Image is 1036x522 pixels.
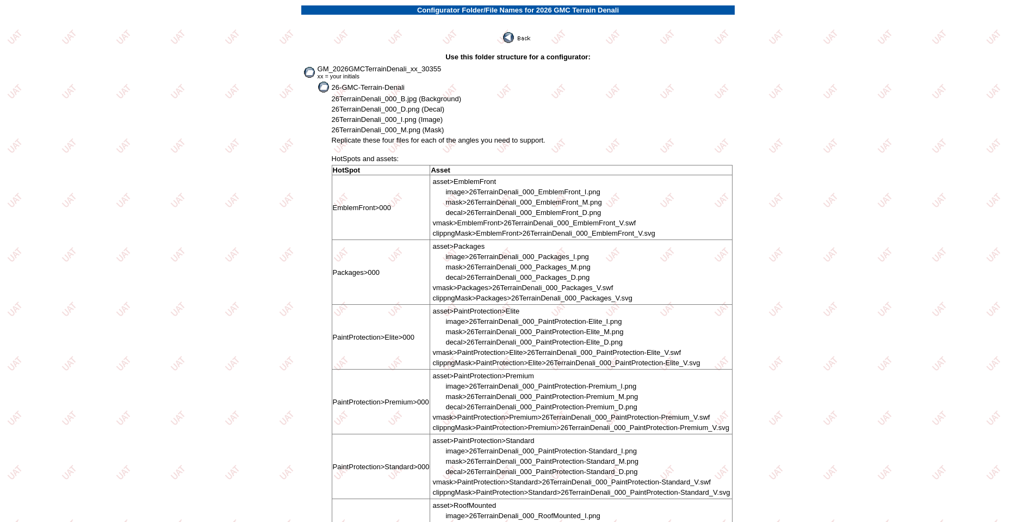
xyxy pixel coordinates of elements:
img: glyphfolder.gif [303,67,315,78]
td: HotSpots and assets: [331,146,734,163]
td: decal> _D.png [445,402,729,412]
span: 26TerrainDenali_000_Packages [469,253,569,261]
span: vmask>Packages>26TerrainDenali_000_Packages [432,284,592,292]
span: PaintProtection>Standard>000 [333,463,430,471]
td: mask> _M.png [445,392,729,401]
td: decal> _D.png [445,337,700,347]
span: 26TerrainDenali_000_PaintProtection-Standard [469,447,617,455]
span: 26TerrainDenali_000_PaintProtection-Elite [467,328,600,336]
span: clippngMask>EmblemFront>26TerrainDenali_000_EmblemFront [432,229,634,237]
span: 26TerrainDenali_000_PaintProtection-Elite [467,338,600,346]
span: 26TerrainDenali_000_PaintProtection-Standard [467,468,615,476]
small: xx = your initials [318,73,359,79]
span: vmask>PaintProtection>Elite>26TerrainDenali_000_PaintProtection-Elite [432,348,660,357]
b: Use this folder structure for a configurator: [445,53,591,61]
td: image> _I.png [445,252,632,261]
span: vmask>PaintProtection>Standard>26TerrainDenali_000_PaintProtection-Standard [432,478,690,486]
span: 26TerrainDenali_000_PaintProtection-Premium [467,403,615,411]
span: asset>PaintProtection>Standard [432,437,534,445]
td: _V.svg [432,423,729,432]
span: 26TerrainDenali_000_I.png (Image) [332,115,443,124]
span: 26TerrainDenali_000_B.jpg (Background) [332,95,461,103]
img: back.gif [503,32,532,43]
span: GM_2026GMCTerrainDenali_xx_30355 [318,65,442,73]
span: 26TerrainDenali_000_EmblemFront [469,188,580,196]
td: decal> _D.png [445,467,730,476]
span: Packages>000 [333,268,380,277]
td: _V.svg [432,229,655,238]
span: 26TerrainDenali_000_Packages [467,273,567,281]
td: _V.svg [432,358,700,367]
span: 26TerrainDenali_000_RoofMounted [469,512,580,520]
span: 26TerrainDenali_000_D.png (Decal) [332,105,444,113]
span: 26TerrainDenali_000_EmblemFront [467,198,578,206]
span: clippngMask>PaintProtection>Elite>26TerrainDenali_000_PaintProtection-Elite [432,359,679,367]
td: image> _I.png [445,382,729,391]
span: asset>PaintProtection>Elite [432,307,519,315]
td: mask> _M.png [445,457,730,466]
span: 26TerrainDenali_000_PaintProtection-Standard [467,457,615,465]
span: clippngMask>PaintProtection>Premium>26TerrainDenali_000_PaintProtection-Premium [432,423,708,432]
span: PaintProtection>Elite>000 [333,333,414,341]
span: clippngMask>Packages>26TerrainDenali_000_Packages [432,294,611,302]
span: PaintProtection>Premium>000 [333,398,429,406]
td: _V.swf [432,218,655,228]
td: HotSpot [332,165,430,175]
span: 26TerrainDenali_000_PaintProtection-Premium [469,382,617,390]
td: _V.swf [432,477,730,487]
td: image> _I.png [445,446,730,456]
span: asset>RoofMounted [432,501,496,509]
td: _V.swf [432,413,729,422]
span: 26TerrainDenali_000_Packages [467,263,567,271]
td: decal> _D.png [445,273,632,282]
span: 26TerrainDenali_000_M.png (Mask) [332,126,444,134]
td: Replicate these four files for each of the angles you need to support. [331,136,734,145]
span: 26TerrainDenali_000_EmblemFront [467,208,578,217]
img: glyphfolder.gif [318,82,330,93]
td: mask> _M.png [445,198,655,207]
td: mask> _M.png [445,327,700,336]
td: Asset [430,165,733,175]
td: mask> _M.png [445,262,632,272]
span: asset>EmblemFront [432,177,496,186]
td: image> _I.png [445,187,655,196]
td: _V.swf [432,348,700,357]
span: 26TerrainDenali_000_PaintProtection-Premium [467,392,615,401]
td: image> _I.png [445,511,655,520]
span: EmblemFront>000 [333,204,391,212]
span: vmask>PaintProtection>Premium>26TerrainDenali_000_PaintProtection-Premium [432,413,689,421]
span: vmask>EmblemFront>26TerrainDenali_000_EmblemFront [432,219,615,227]
span: clippngMask>PaintProtection>Standard>26TerrainDenali_000_PaintProtection-Standard [432,488,709,496]
span: 26-GMC-Terrain-Denali [332,83,405,91]
td: image> _I.png [445,317,700,326]
span: asset>Packages [432,242,485,250]
td: _V.svg [432,488,730,497]
span: 26TerrainDenali_000_PaintProtection-Elite [469,317,602,326]
td: _V.swf [432,283,632,292]
td: decal> _D.png [445,208,655,217]
span: asset>PaintProtection>Premium [432,372,533,380]
td: Configurator Folder/File Names for 2026 GMC Terrain Denali [301,5,735,15]
td: _V.svg [432,293,632,303]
